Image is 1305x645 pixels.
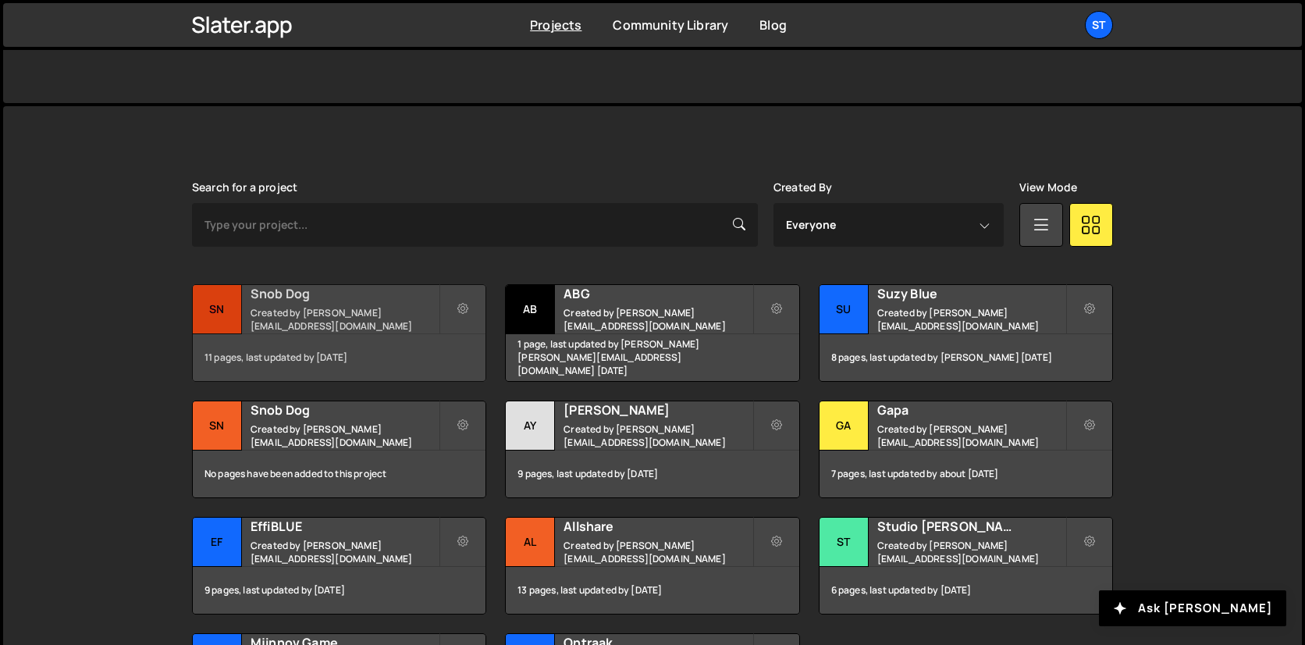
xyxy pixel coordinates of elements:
a: St Studio [PERSON_NAME] Created by [PERSON_NAME][EMAIL_ADDRESS][DOMAIN_NAME] 6 pages, last update... [819,517,1113,615]
small: Created by [PERSON_NAME][EMAIL_ADDRESS][DOMAIN_NAME] [564,306,752,333]
small: Created by [PERSON_NAME][EMAIL_ADDRESS][DOMAIN_NAME] [877,539,1065,565]
div: Ef [193,518,242,567]
a: Sn Snob Dog Created by [PERSON_NAME][EMAIL_ADDRESS][DOMAIN_NAME] No pages have been added to this... [192,401,486,498]
a: Ay [PERSON_NAME] Created by [PERSON_NAME][EMAIL_ADDRESS][DOMAIN_NAME] 9 pages, last updated by [D... [505,401,799,498]
div: Ay [506,401,555,451]
a: Su Suzy Blue Created by [PERSON_NAME][EMAIL_ADDRESS][DOMAIN_NAME] 8 pages, last updated by [PERSO... [819,284,1113,382]
h2: Snob Dog [251,401,439,419]
div: 9 pages, last updated by [DATE] [506,451,798,497]
a: Community Library [613,16,728,34]
small: Created by [PERSON_NAME][EMAIL_ADDRESS][DOMAIN_NAME] [877,306,1065,333]
h2: Snob Dog [251,285,439,302]
small: Created by [PERSON_NAME][EMAIL_ADDRESS][DOMAIN_NAME] [564,422,752,449]
input: Type your project... [192,203,758,247]
a: Projects [530,16,581,34]
small: Created by [PERSON_NAME][EMAIL_ADDRESS][DOMAIN_NAME] [564,539,752,565]
label: Search for a project [192,181,297,194]
div: Sn [193,285,242,334]
div: No pages have been added to this project [193,451,485,497]
div: 1 page, last updated by [PERSON_NAME] [PERSON_NAME][EMAIL_ADDRESS][DOMAIN_NAME] [DATE] [506,334,798,381]
a: Al Allshare Created by [PERSON_NAME][EMAIL_ADDRESS][DOMAIN_NAME] 13 pages, last updated by [DATE] [505,517,799,615]
h2: [PERSON_NAME] [564,401,752,419]
small: Created by [PERSON_NAME][EMAIL_ADDRESS][DOMAIN_NAME] [251,306,439,333]
h2: ABG [564,285,752,302]
div: 7 pages, last updated by about [DATE] [820,451,1112,497]
div: St [820,518,869,567]
a: Blog [759,16,787,34]
button: Ask [PERSON_NAME] [1099,590,1286,626]
div: Sn [193,401,242,451]
a: Sn Snob Dog Created by [PERSON_NAME][EMAIL_ADDRESS][DOMAIN_NAME] 11 pages, last updated by [DATE] [192,284,486,382]
div: 9 pages, last updated by [DATE] [193,567,485,614]
h2: Gapa [877,401,1065,419]
div: 8 pages, last updated by [PERSON_NAME] [DATE] [820,334,1112,381]
a: Ga Gapa Created by [PERSON_NAME][EMAIL_ADDRESS][DOMAIN_NAME] 7 pages, last updated by about [DATE] [819,401,1113,498]
label: View Mode [1019,181,1077,194]
h2: EffiBLUE [251,518,439,535]
div: 6 pages, last updated by [DATE] [820,567,1112,614]
h2: Suzy Blue [877,285,1065,302]
small: Created by [PERSON_NAME][EMAIL_ADDRESS][DOMAIN_NAME] [877,422,1065,449]
small: Created by [PERSON_NAME][EMAIL_ADDRESS][DOMAIN_NAME] [251,539,439,565]
div: AB [506,285,555,334]
div: Su [820,285,869,334]
div: 13 pages, last updated by [DATE] [506,567,798,614]
a: Ef EffiBLUE Created by [PERSON_NAME][EMAIL_ADDRESS][DOMAIN_NAME] 9 pages, last updated by [DATE] [192,517,486,615]
h2: Studio [PERSON_NAME] [877,518,1065,535]
small: Created by [PERSON_NAME][EMAIL_ADDRESS][DOMAIN_NAME] [251,422,439,449]
label: Created By [773,181,833,194]
div: 11 pages, last updated by [DATE] [193,334,485,381]
a: St [1085,11,1113,39]
div: Ga [820,401,869,451]
h2: Allshare [564,518,752,535]
div: Al [506,518,555,567]
a: AB ABG Created by [PERSON_NAME][EMAIL_ADDRESS][DOMAIN_NAME] 1 page, last updated by [PERSON_NAME]... [505,284,799,382]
